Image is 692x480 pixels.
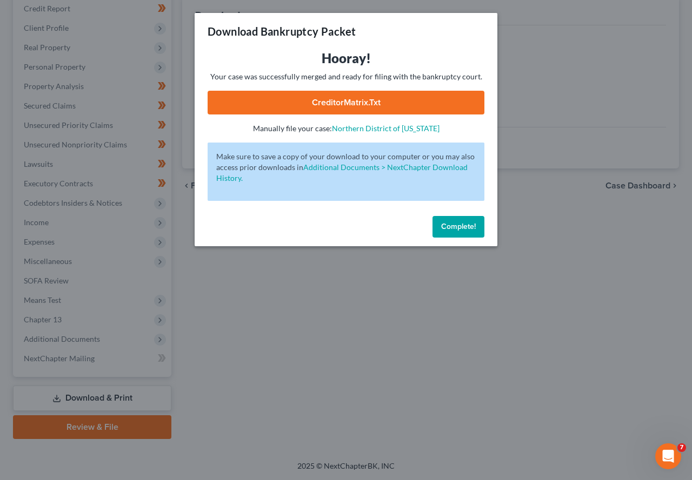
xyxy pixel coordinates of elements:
[332,124,440,133] a: Northern District of [US_STATE]
[655,443,681,469] iframe: Intercom live chat
[216,151,476,184] p: Make sure to save a copy of your download to your computer or you may also access prior downloads in
[208,123,484,134] p: Manually file your case:
[432,216,484,238] button: Complete!
[677,443,686,452] span: 7
[208,50,484,67] h3: Hooray!
[216,163,468,182] a: Additional Documents > NextChapter Download History.
[441,222,476,231] span: Complete!
[208,71,484,82] p: Your case was successfully merged and ready for filing with the bankruptcy court.
[208,24,356,39] h3: Download Bankruptcy Packet
[208,91,484,114] a: CreditorMatrix.txt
